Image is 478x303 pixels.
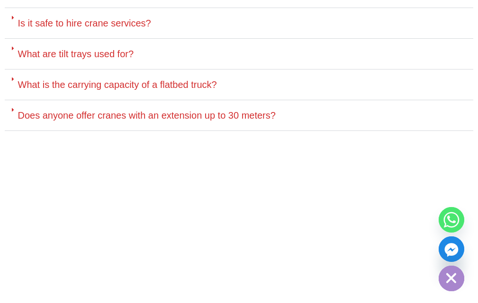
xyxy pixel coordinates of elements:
[18,79,217,90] a: What is the carrying capacity of a flatbed truck?
[5,100,473,131] div: Does anyone offer cranes with an extension up to 30 meters?
[5,69,473,100] div: What is the carrying capacity of a flatbed truck?
[18,49,134,59] a: What are tilt trays used for?
[439,236,464,262] a: Facebook_Messenger
[18,18,151,28] a: Is it safe to hire crane services?
[5,8,473,39] div: Is it safe to hire crane services?
[5,39,473,69] div: What are tilt trays used for?
[18,110,276,121] a: Does anyone offer cranes with an extension up to 30 meters?
[439,207,464,233] a: Whatsapp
